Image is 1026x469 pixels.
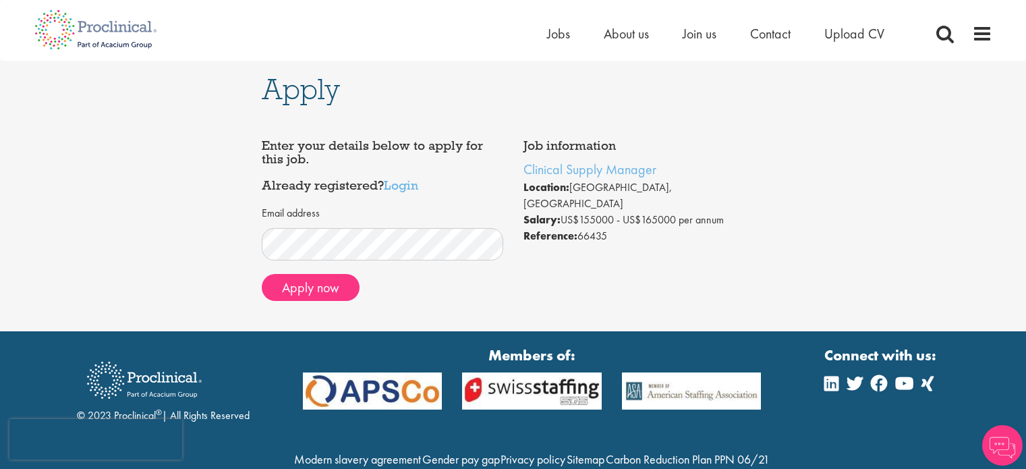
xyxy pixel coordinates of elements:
li: 66435 [523,228,765,244]
a: Login [384,177,418,193]
strong: Location: [523,180,569,194]
h4: Job information [523,139,765,153]
a: About us [604,25,649,43]
a: Gender pay gap [422,451,500,467]
a: Upload CV [824,25,884,43]
li: US$155000 - US$165000 per annum [523,212,765,228]
a: Privacy policy [501,451,565,467]
a: Join us [683,25,716,43]
sup: ® [156,407,162,418]
li: [GEOGRAPHIC_DATA], [GEOGRAPHIC_DATA] [523,180,765,212]
strong: Reference: [523,229,577,243]
img: APSCo [293,373,453,410]
a: Jobs [547,25,570,43]
img: APSCo [612,373,772,410]
strong: Connect with us: [824,345,939,366]
img: Chatbot [982,425,1023,466]
a: Contact [750,25,791,43]
a: Modern slavery agreement [294,451,421,467]
a: Sitemap [567,451,604,467]
a: Carbon Reduction Plan PPN 06/21 [606,451,770,467]
img: Proclinical Recruitment [77,352,212,408]
iframe: reCAPTCHA [9,419,182,460]
h4: Enter your details below to apply for this job. Already registered? [262,139,503,192]
button: Apply now [262,274,360,301]
a: Clinical Supply Manager [523,161,656,178]
img: APSCo [452,373,612,410]
strong: Members of: [303,345,762,366]
strong: Salary: [523,213,561,227]
label: Email address [262,206,320,221]
span: Apply [262,71,340,107]
div: © 2023 Proclinical | All Rights Reserved [77,352,250,424]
